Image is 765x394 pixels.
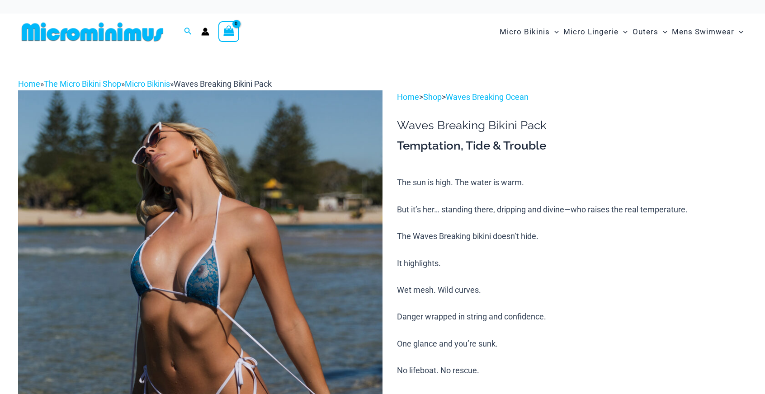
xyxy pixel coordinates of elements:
a: OutersMenu ToggleMenu Toggle [630,18,670,46]
a: Search icon link [184,26,192,38]
span: Mens Swimwear [672,20,734,43]
span: Waves Breaking Bikini Pack [174,79,272,89]
span: Outers [633,20,658,43]
span: » » » [18,79,272,89]
span: Micro Bikinis [500,20,550,43]
a: Home [397,92,419,102]
span: Menu Toggle [658,20,667,43]
a: Shop [423,92,442,102]
img: MM SHOP LOGO FLAT [18,22,167,42]
p: > > [397,90,747,104]
h1: Waves Breaking Bikini Pack [397,118,747,132]
span: Menu Toggle [734,20,743,43]
a: The Micro Bikini Shop [44,79,121,89]
a: Waves Breaking Ocean [446,92,529,102]
a: View Shopping Cart, empty [218,21,239,42]
h3: Temptation, Tide & Trouble [397,138,747,154]
span: Micro Lingerie [563,20,619,43]
span: Menu Toggle [550,20,559,43]
nav: Site Navigation [496,17,747,47]
a: Account icon link [201,28,209,36]
a: Mens SwimwearMenu ToggleMenu Toggle [670,18,746,46]
a: Home [18,79,40,89]
span: Menu Toggle [619,20,628,43]
a: Micro BikinisMenu ToggleMenu Toggle [497,18,561,46]
a: Micro LingerieMenu ToggleMenu Toggle [561,18,630,46]
a: Micro Bikinis [125,79,170,89]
